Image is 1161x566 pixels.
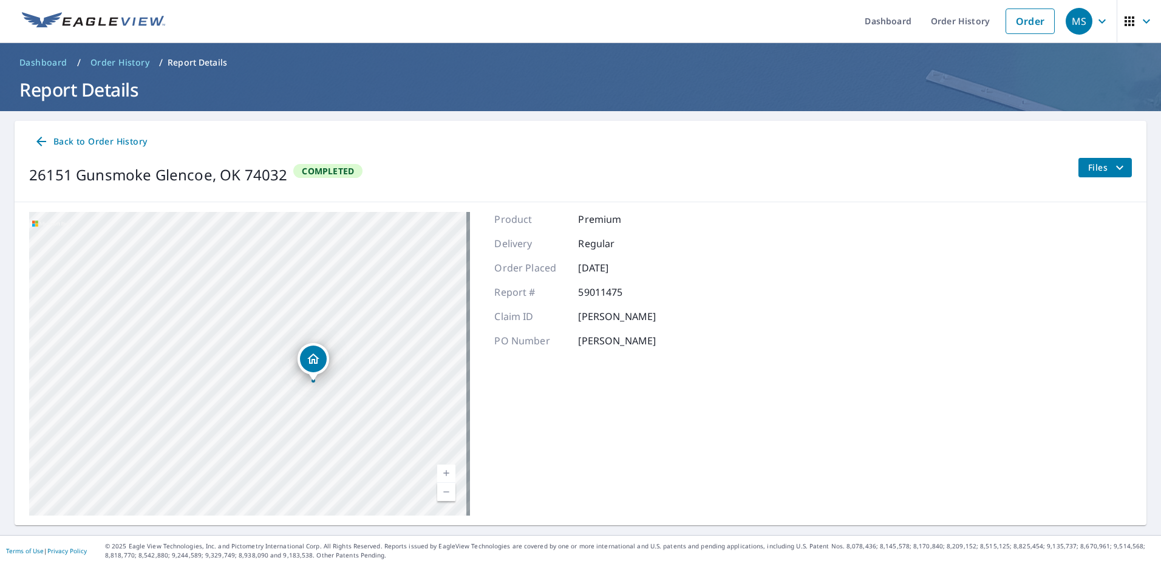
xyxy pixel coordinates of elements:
[168,56,227,69] p: Report Details
[494,261,567,275] p: Order Placed
[105,542,1155,560] p: © 2025 Eagle View Technologies, Inc. and Pictometry International Corp. All Rights Reserved. Repo...
[578,285,651,299] p: 59011475
[494,309,567,324] p: Claim ID
[1006,9,1055,34] a: Order
[295,165,361,177] span: Completed
[494,236,567,251] p: Delivery
[578,236,651,251] p: Regular
[29,131,152,153] a: Back to Order History
[159,55,163,70] li: /
[90,56,149,69] span: Order History
[1066,8,1092,35] div: MS
[6,547,87,554] p: |
[47,547,87,555] a: Privacy Policy
[1078,158,1132,177] button: filesDropdownBtn-59011475
[6,547,44,555] a: Terms of Use
[77,55,81,70] li: /
[15,53,72,72] a: Dashboard
[578,261,651,275] p: [DATE]
[578,333,656,348] p: [PERSON_NAME]
[494,285,567,299] p: Report #
[494,333,567,348] p: PO Number
[494,212,567,227] p: Product
[29,164,287,186] div: 26151 Gunsmoke Glencoe, OK 74032
[15,53,1146,72] nav: breadcrumb
[34,134,147,149] span: Back to Order History
[437,465,455,483] a: Current Level 17, Zoom In
[578,309,656,324] p: [PERSON_NAME]
[578,212,651,227] p: Premium
[298,343,329,381] div: Dropped pin, building 1, Residential property, 26151 Gunsmoke Glencoe, OK 74032
[437,483,455,501] a: Current Level 17, Zoom Out
[1088,160,1127,175] span: Files
[86,53,154,72] a: Order History
[22,12,165,30] img: EV Logo
[19,56,67,69] span: Dashboard
[15,77,1146,102] h1: Report Details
